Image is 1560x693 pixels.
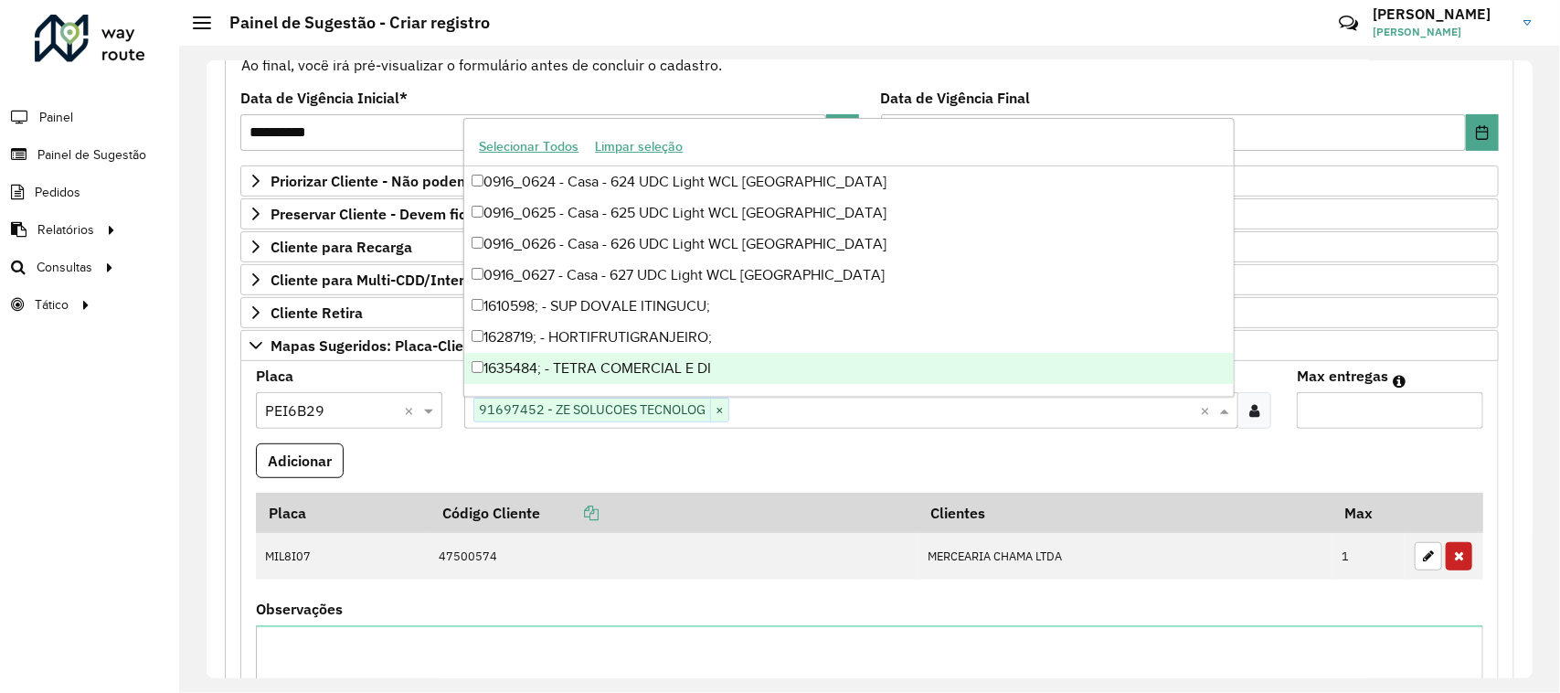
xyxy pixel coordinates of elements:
span: Cliente para Multi-CDD/Internalização [271,272,528,287]
span: 91697452 - ZE SOLUCOES TECNOLOG [474,399,710,421]
label: Placa [256,365,293,387]
div: 0916_0626 - Casa - 626 UDC Light WCL [GEOGRAPHIC_DATA] [464,229,1234,260]
span: Clear all [1200,400,1215,421]
span: [PERSON_NAME] [1373,24,1510,40]
span: Painel de Sugestão [37,145,146,165]
label: Data de Vigência Final [881,87,1031,109]
a: Contato Rápido [1329,4,1368,43]
th: Código Cliente [430,493,918,532]
td: 47500574 [430,532,918,580]
span: Pedidos [35,183,80,202]
span: × [710,400,728,421]
div: 0916_0627 - Casa - 627 UDC Light WCL [GEOGRAPHIC_DATA] [464,260,1234,291]
th: Placa [256,493,430,532]
button: Adicionar [256,443,344,478]
a: Cliente Retira [240,297,1499,328]
span: Priorizar Cliente - Não podem ficar no buffer [271,174,569,188]
a: Cliente para Multi-CDD/Internalização [240,264,1499,295]
span: Mapas Sugeridos: Placa-Cliente [271,338,485,353]
label: Observações [256,598,343,620]
span: Painel [39,108,73,127]
div: 1610598; - SUP DOVALE ITINGUCU; [464,291,1234,322]
button: Limpar seleção [587,133,691,161]
h2: Painel de Sugestão - Criar registro [211,13,490,33]
span: Relatórios [37,220,94,240]
span: Clear all [404,400,419,421]
div: 1628719; - HORTIFRUTIGRANJEIRO; [464,322,1234,353]
div: 0916_0624 - Casa - 624 UDC Light WCL [GEOGRAPHIC_DATA] [464,166,1234,197]
label: Data de Vigência Inicial [240,87,408,109]
th: Clientes [918,493,1332,532]
a: Copiar [540,504,599,522]
span: Preservar Cliente - Devem ficar no buffer, não roteirizar [271,207,642,221]
span: Tático [35,295,69,315]
div: 0916_0625 - Casa - 625 UDC Light WCL [GEOGRAPHIC_DATA] [464,197,1234,229]
a: Priorizar Cliente - Não podem ficar no buffer [240,165,1499,197]
button: Selecionar Todos [471,133,587,161]
a: Mapas Sugeridos: Placa-Cliente [240,330,1499,361]
td: MERCEARIA CHAMA LTDA [918,532,1332,580]
span: Cliente para Recarga [271,240,412,254]
label: Max entregas [1297,365,1388,387]
button: Choose Date [826,114,859,151]
ng-dropdown-panel: Options list [463,118,1235,397]
td: MIL8I07 [256,532,430,580]
a: Preservar Cliente - Devem ficar no buffer, não roteirizar [240,198,1499,229]
td: 1 [1332,532,1406,580]
div: 1643956; - WG FERRAGEM;-23.4764 [464,384,1234,415]
span: Cliente Retira [271,305,363,320]
button: Choose Date [1466,114,1499,151]
span: Consultas [37,258,92,277]
div: 1635484; - TETRA COMERCIAL E DI [464,353,1234,384]
th: Max [1332,493,1406,532]
em: Máximo de clientes que serão colocados na mesma rota com os clientes informados [1393,374,1406,389]
h3: [PERSON_NAME] [1373,5,1510,23]
a: Cliente para Recarga [240,231,1499,262]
